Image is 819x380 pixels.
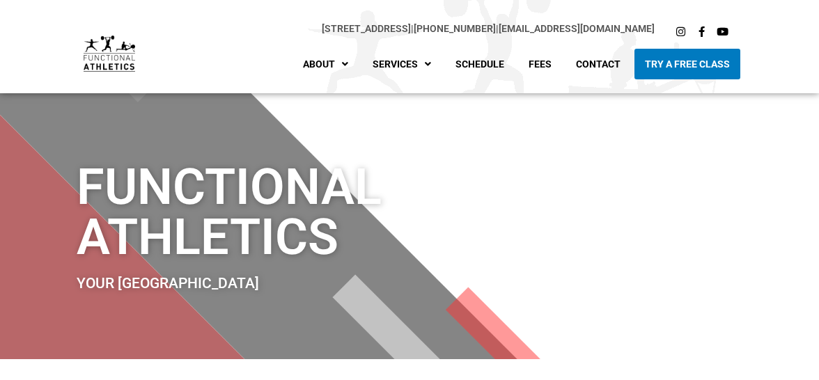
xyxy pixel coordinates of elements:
a: Contact [565,49,631,79]
img: default-logo [84,35,135,71]
h1: Functional Athletics [77,162,471,262]
a: Services [362,49,442,79]
p: | [163,21,655,37]
a: Try A Free Class [634,49,740,79]
a: About [292,49,359,79]
a: [STREET_ADDRESS] [322,23,411,34]
span: | [322,23,414,34]
a: Fees [518,49,562,79]
a: [EMAIL_ADDRESS][DOMAIN_NAME] [499,23,655,34]
h2: Your [GEOGRAPHIC_DATA] [77,276,471,291]
a: [PHONE_NUMBER] [414,23,496,34]
a: Schedule [445,49,515,79]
